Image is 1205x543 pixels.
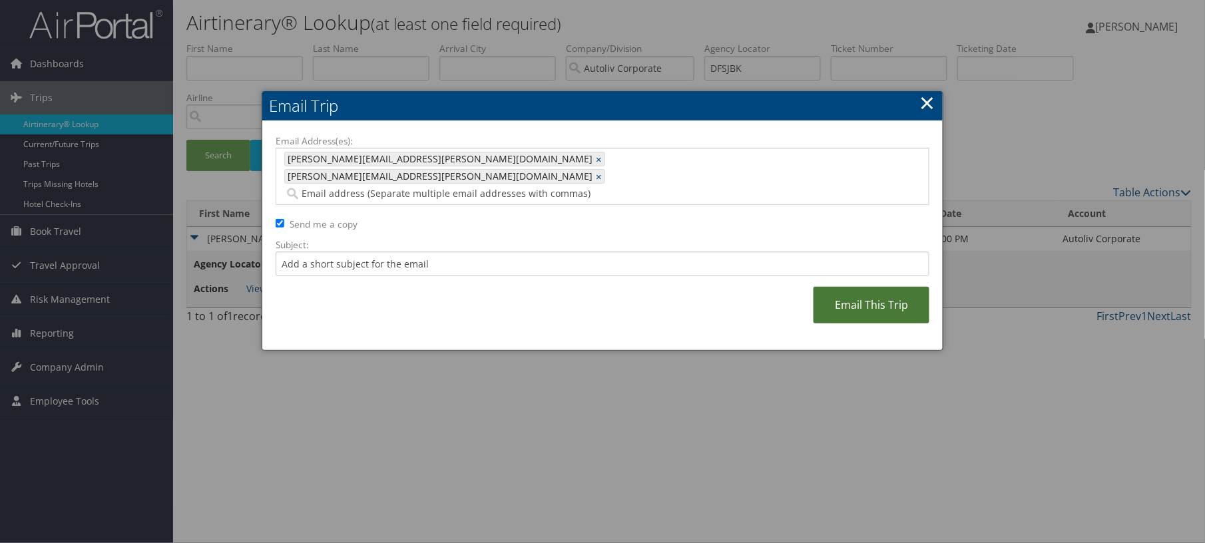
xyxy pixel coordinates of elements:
[596,170,604,183] a: ×
[814,287,929,323] a: Email This Trip
[290,218,358,231] label: Send me a copy
[262,91,943,120] h2: Email Trip
[920,89,935,116] a: ×
[285,170,593,183] span: [PERSON_NAME][EMAIL_ADDRESS][PERSON_NAME][DOMAIN_NAME]
[276,252,929,276] input: Add a short subject for the email
[285,152,593,166] span: [PERSON_NAME][EMAIL_ADDRESS][PERSON_NAME][DOMAIN_NAME]
[596,152,604,166] a: ×
[276,134,929,148] label: Email Address(es):
[276,238,929,252] label: Subject:
[284,187,619,200] input: Email address (Separate multiple email addresses with commas)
